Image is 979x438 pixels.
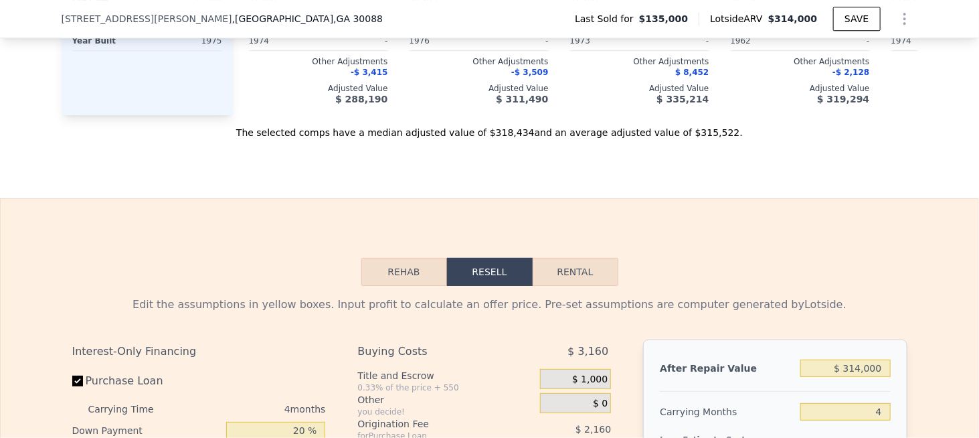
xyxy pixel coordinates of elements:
span: $ 1,000 [572,374,608,386]
div: Adjusted Value [731,83,870,94]
span: $ 311,490 [496,94,548,104]
div: Other Adjustments [731,56,870,67]
div: 1973 [570,31,637,50]
button: Resell [447,258,533,286]
div: Adjusted Value [570,83,709,94]
div: Interest-Only Financing [72,340,326,364]
span: -$ 3,415 [351,68,387,77]
div: - [482,31,549,50]
div: 1974 [891,31,958,50]
div: After Repair Value [660,356,795,380]
span: $ 8,452 [675,68,709,77]
div: Other Adjustments [410,56,549,67]
div: 1975 [150,31,222,50]
span: $ 2,160 [575,424,611,435]
span: Lotside ARV [710,12,768,25]
div: The selected comps have a median adjusted value of $318,434 and an average adjusted value of $315... [62,115,918,139]
button: Rehab [361,258,447,286]
button: Show Options [891,5,918,32]
div: Other [357,393,535,407]
span: $ 3,160 [567,340,608,364]
div: Buying Costs [357,340,507,364]
label: Purchase Loan [72,369,221,393]
span: $314,000 [768,13,818,24]
span: , [GEOGRAPHIC_DATA] [232,12,383,25]
div: Carrying Months [660,400,795,424]
span: $ 335,214 [656,94,709,104]
div: Other Adjustments [570,56,709,67]
span: $ 0 [593,398,608,410]
div: 1976 [410,31,476,50]
div: - [642,31,709,50]
div: 1974 [249,31,316,50]
div: Other Adjustments [249,56,388,67]
div: Title and Escrow [357,369,535,382]
span: [STREET_ADDRESS][PERSON_NAME] [62,12,232,25]
span: -$ 3,509 [511,68,548,77]
input: Purchase Loan [72,376,83,386]
span: $ 319,294 [817,94,869,104]
button: SAVE [833,7,880,31]
div: Adjusted Value [410,83,549,94]
div: 1962 [731,31,798,50]
span: $135,000 [639,12,689,25]
div: Adjusted Value [249,83,388,94]
span: -$ 2,128 [832,68,869,77]
div: 4 months [181,398,326,420]
div: - [321,31,388,50]
button: Rental [533,258,618,286]
div: Origination Fee [357,417,507,431]
span: , GA 30088 [333,13,383,24]
div: Edit the assumptions in yellow boxes. Input profit to calculate an offer price. Pre-set assumptio... [72,297,907,313]
div: 0.33% of the price + 550 [357,382,535,393]
span: $ 288,190 [335,94,387,104]
div: Carrying Time [88,398,175,420]
div: Year Built [72,31,145,50]
span: Last Sold for [575,12,639,25]
div: - [803,31,870,50]
div: you decide! [357,407,535,417]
